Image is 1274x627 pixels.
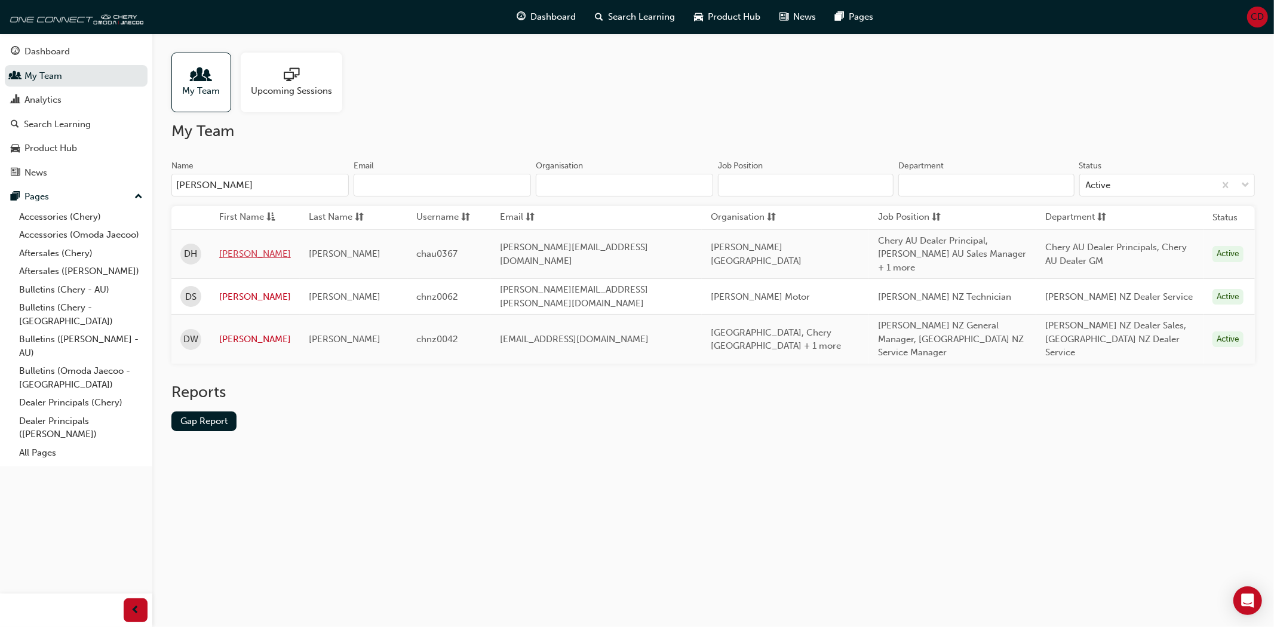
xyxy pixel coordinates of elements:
[878,291,1011,302] span: [PERSON_NAME] NZ Technician
[14,226,148,244] a: Accessories (Omoda Jaecoo)
[14,362,148,394] a: Bulletins (Omoda Jaecoo - [GEOGRAPHIC_DATA])
[14,444,148,462] a: All Pages
[5,162,148,184] a: News
[770,5,826,29] a: news-iconNews
[767,210,776,225] span: sorting-icon
[251,84,332,98] span: Upcoming Sessions
[1086,179,1111,192] div: Active
[500,210,523,225] span: Email
[185,290,197,304] span: DS
[517,10,526,24] span: guage-icon
[14,244,148,263] a: Aftersales (Chery)
[219,210,264,225] span: First Name
[219,210,285,225] button: First Nameasc-icon
[194,67,209,84] span: people-icon
[14,262,148,281] a: Aftersales ([PERSON_NAME])
[1097,210,1106,225] span: sorting-icon
[309,210,352,225] span: Last Name
[11,168,20,179] span: news-icon
[24,142,77,155] div: Product Hub
[500,334,649,345] span: [EMAIL_ADDRESS][DOMAIN_NAME]
[183,333,198,346] span: DW
[24,45,70,59] div: Dashboard
[708,10,761,24] span: Product Hub
[711,210,776,225] button: Organisationsorting-icon
[5,41,148,63] a: Dashboard
[609,10,676,24] span: Search Learning
[171,122,1255,141] h2: My Team
[500,210,566,225] button: Emailsorting-icon
[11,119,19,130] span: search-icon
[718,174,894,196] input: Job Position
[1212,211,1238,225] th: Status
[416,291,458,302] span: chnz0062
[1045,210,1111,225] button: Departmentsorting-icon
[185,247,198,261] span: DH
[5,137,148,159] a: Product Hub
[500,284,648,309] span: [PERSON_NAME][EMAIL_ADDRESS][PERSON_NAME][DOMAIN_NAME]
[1251,10,1264,24] span: CD
[711,327,841,352] span: [GEOGRAPHIC_DATA], Chery [GEOGRAPHIC_DATA] + 1 more
[11,71,20,82] span: people-icon
[24,190,49,204] div: Pages
[711,242,802,266] span: [PERSON_NAME][GEOGRAPHIC_DATA]
[5,89,148,111] a: Analytics
[1079,160,1102,172] div: Status
[1247,7,1268,27] button: CD
[932,210,941,225] span: sorting-icon
[711,291,810,302] span: [PERSON_NAME] Motor
[5,186,148,208] button: Pages
[531,10,576,24] span: Dashboard
[1212,246,1244,262] div: Active
[24,118,91,131] div: Search Learning
[5,65,148,87] a: My Team
[595,10,604,24] span: search-icon
[354,160,374,172] div: Email
[14,330,148,362] a: Bulletins ([PERSON_NAME] - AU)
[1212,331,1244,348] div: Active
[718,160,763,172] div: Job Position
[461,210,470,225] span: sorting-icon
[24,93,62,107] div: Analytics
[898,174,1074,196] input: Department
[416,210,459,225] span: Username
[171,160,194,172] div: Name
[219,247,291,261] a: [PERSON_NAME]
[11,143,20,154] span: car-icon
[11,47,20,57] span: guage-icon
[355,210,364,225] span: sorting-icon
[878,320,1024,358] span: [PERSON_NAME] NZ General Manager, [GEOGRAPHIC_DATA] NZ Service Manager
[878,210,944,225] button: Job Positionsorting-icon
[354,174,531,196] input: Email
[241,53,352,112] a: Upcoming Sessions
[526,210,535,225] span: sorting-icon
[309,334,380,345] span: [PERSON_NAME]
[131,603,140,618] span: prev-icon
[5,113,148,136] a: Search Learning
[508,5,586,29] a: guage-iconDashboard
[416,210,482,225] button: Usernamesorting-icon
[878,210,929,225] span: Job Position
[826,5,883,29] a: pages-iconPages
[695,10,704,24] span: car-icon
[1045,210,1095,225] span: Department
[416,334,458,345] span: chnz0042
[878,235,1026,273] span: Chery AU Dealer Principal, [PERSON_NAME] AU Sales Manager + 1 more
[183,84,220,98] span: My Team
[1045,320,1186,358] span: [PERSON_NAME] NZ Dealer Sales, [GEOGRAPHIC_DATA] NZ Dealer Service
[171,174,349,196] input: Name
[780,10,789,24] span: news-icon
[284,67,299,84] span: sessionType_ONLINE_URL-icon
[219,290,291,304] a: [PERSON_NAME]
[6,5,143,29] img: oneconnect
[685,5,770,29] a: car-iconProduct Hub
[586,5,685,29] a: search-iconSearch Learning
[898,160,944,172] div: Department
[171,411,237,431] a: Gap Report
[849,10,874,24] span: Pages
[711,210,765,225] span: Organisation
[14,208,148,226] a: Accessories (Chery)
[14,299,148,330] a: Bulletins (Chery - [GEOGRAPHIC_DATA])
